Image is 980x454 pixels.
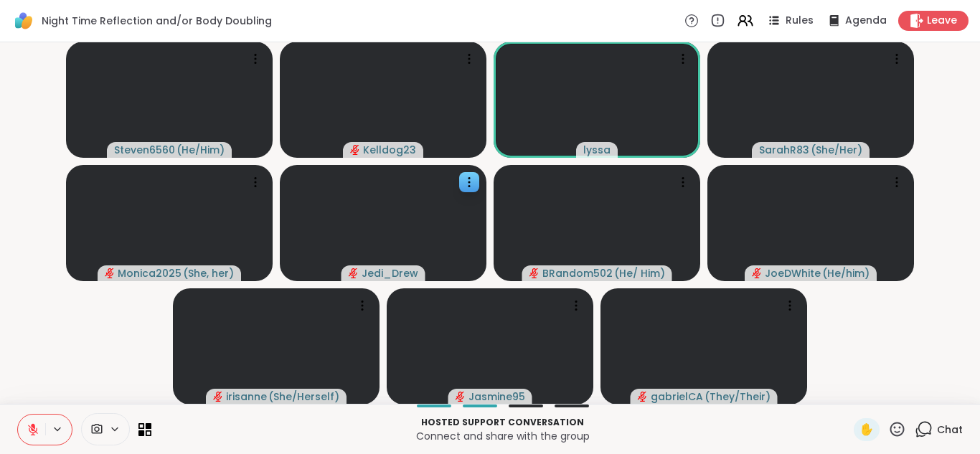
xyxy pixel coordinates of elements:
span: ( They/Their ) [705,389,771,404]
span: audio-muted [213,392,223,402]
span: gabrielCA [651,389,703,404]
span: irisanne [226,389,267,404]
span: Kelldog23 [363,143,416,157]
span: ( She, her ) [183,266,234,280]
span: Steven6560 [114,143,175,157]
span: audio-muted [638,392,648,402]
span: ( He/him ) [822,266,870,280]
span: Monica2025 [118,266,182,280]
span: Jedi_Drew [362,266,418,280]
span: Rules [786,14,814,28]
span: audio-muted [456,392,466,402]
span: audio-muted [350,145,360,155]
span: SarahR83 [759,143,809,157]
span: Leave [927,14,957,28]
span: ✋ [859,421,874,438]
span: audio-muted [349,268,359,278]
span: ( She/Herself ) [268,389,339,404]
span: ( She/Her ) [811,143,862,157]
span: BRandom502 [542,266,613,280]
span: ( He/ Him ) [614,266,665,280]
span: audio-muted [752,268,762,278]
span: Agenda [845,14,887,28]
span: JoeDWhite [765,266,821,280]
span: lyssa [583,143,611,157]
span: audio-muted [105,268,115,278]
span: Chat [937,422,963,437]
p: Connect and share with the group [160,429,845,443]
img: ShareWell Logomark [11,9,36,33]
span: ( He/Him ) [176,143,225,157]
span: Night Time Reflection and/or Body Doubling [42,14,272,28]
span: audio-muted [529,268,540,278]
span: Jasmine95 [468,389,525,404]
p: Hosted support conversation [160,416,845,429]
